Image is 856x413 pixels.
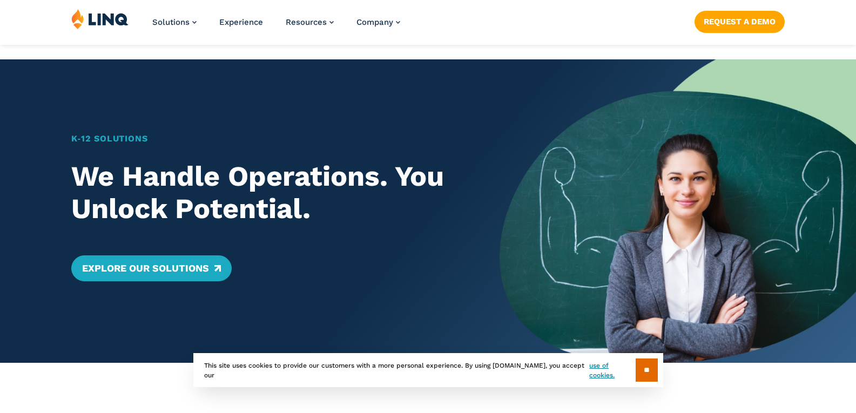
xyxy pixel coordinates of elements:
span: Solutions [152,17,190,27]
a: Resources [286,17,334,27]
a: use of cookies. [589,361,635,380]
span: Company [356,17,393,27]
nav: Button Navigation [695,9,785,32]
img: Home Banner [500,59,856,363]
h2: We Handle Operations. You Unlock Potential. [71,160,464,225]
a: Explore Our Solutions [71,255,232,281]
a: Request a Demo [695,11,785,32]
div: This site uses cookies to provide our customers with a more personal experience. By using [DOMAIN... [193,353,663,387]
a: Solutions [152,17,197,27]
a: Experience [219,17,263,27]
nav: Primary Navigation [152,9,400,44]
img: LINQ | K‑12 Software [71,9,129,29]
a: Company [356,17,400,27]
h1: K‑12 Solutions [71,132,464,145]
span: Resources [286,17,327,27]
